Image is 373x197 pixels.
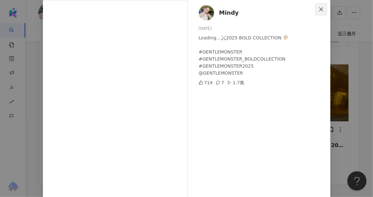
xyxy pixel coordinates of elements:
div: 7 [216,79,224,86]
span: Mindy [219,8,239,17]
div: 714 [199,79,213,86]
div: 1.7萬 [227,79,244,86]
div: [DATE] [199,26,325,32]
img: KOL Avatar [199,5,214,21]
button: Close [315,3,328,16]
span: close [319,7,324,12]
a: KOL AvatarMindy [199,5,316,21]
div: Loading…⚔️2025 BOLD COLLECTION 🦻🏻 #GENTLEMONSTER #GENTLEMONSTER_BOLDCOLLECTION #GENTLEMONSTER2025... [199,34,325,77]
